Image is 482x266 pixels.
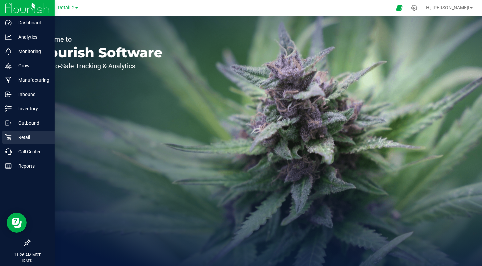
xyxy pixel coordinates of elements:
p: Outbound [12,119,52,127]
span: Hi, [PERSON_NAME]! [426,5,469,10]
inline-svg: Monitoring [5,48,12,55]
inline-svg: Analytics [5,34,12,40]
p: Inbound [12,90,52,98]
inline-svg: Inventory [5,105,12,112]
p: Analytics [12,33,52,41]
inline-svg: Manufacturing [5,77,12,83]
inline-svg: Call Center [5,148,12,155]
inline-svg: Retail [5,134,12,141]
div: Manage settings [410,5,418,11]
p: Welcome to [36,36,163,43]
inline-svg: Dashboard [5,19,12,26]
inline-svg: Outbound [5,120,12,126]
p: Call Center [12,148,52,156]
p: Grow [12,62,52,70]
p: Dashboard [12,19,52,27]
inline-svg: Inbound [5,91,12,98]
inline-svg: Reports [5,163,12,169]
span: Retail 2 [58,5,75,11]
p: Retail [12,133,52,141]
p: Flourish Software [36,46,163,59]
p: [DATE] [3,258,52,263]
iframe: Resource center [7,213,27,233]
p: Manufacturing [12,76,52,84]
p: 11:26 AM MDT [3,252,52,258]
inline-svg: Grow [5,62,12,69]
p: Reports [12,162,52,170]
p: Monitoring [12,47,52,55]
p: Seed-to-Sale Tracking & Analytics [36,63,163,69]
span: Open Ecommerce Menu [392,1,407,14]
p: Inventory [12,105,52,113]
